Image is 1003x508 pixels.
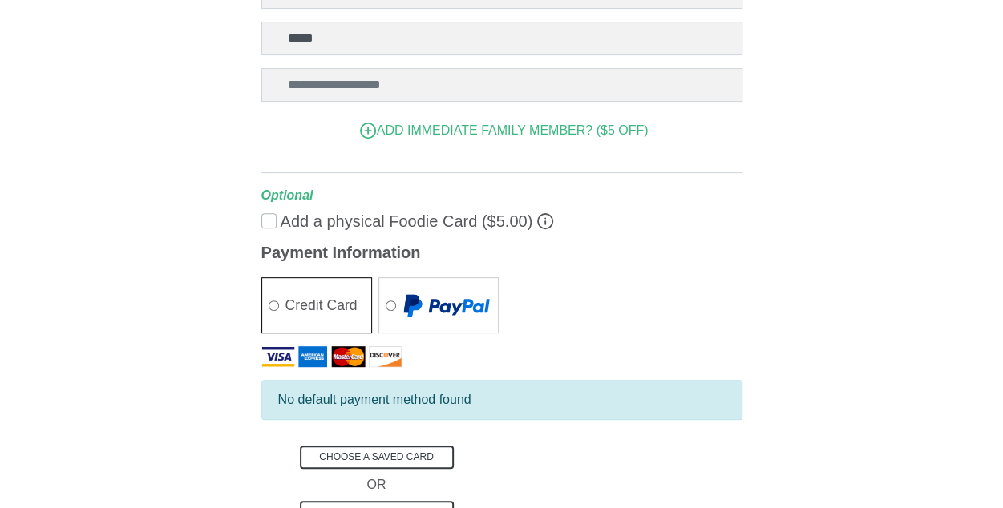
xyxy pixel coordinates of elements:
[262,279,372,332] label: Credit Card
[261,380,742,420] div: No default payment method found
[261,186,742,205] legend: Optional
[281,208,533,234] label: Add a physical Foodie Card ($5.00)
[261,240,742,264] legend: Payment Information
[261,115,742,147] button: Add immediate family member? ($5 off)
[300,446,454,468] button: Choose a Saved Card
[300,475,454,494] span: OR
[269,300,279,311] input: Credit Card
